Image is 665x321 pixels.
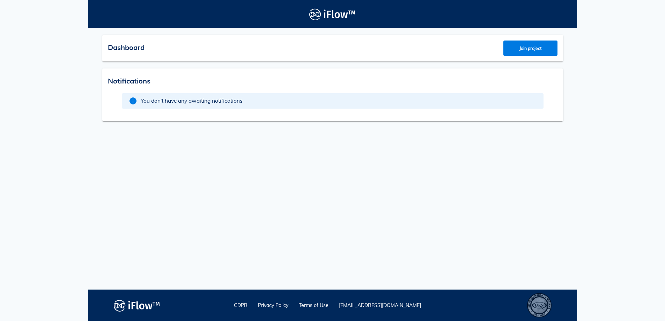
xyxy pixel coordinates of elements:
[339,302,421,308] a: [EMAIL_ADDRESS][DOMAIN_NAME]
[258,302,288,308] a: Privacy Policy
[510,46,551,51] span: Join project
[503,41,557,56] button: Join project
[114,298,160,313] img: logo
[108,76,150,85] span: Notifications
[234,302,247,308] a: GDPR
[108,43,145,52] span: Dashboard
[527,293,552,318] div: ISO 13485 – Quality Management System
[299,302,328,308] a: Terms of Use
[141,97,243,105] span: You don't have any awaiting notifications
[88,6,577,22] a: Logo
